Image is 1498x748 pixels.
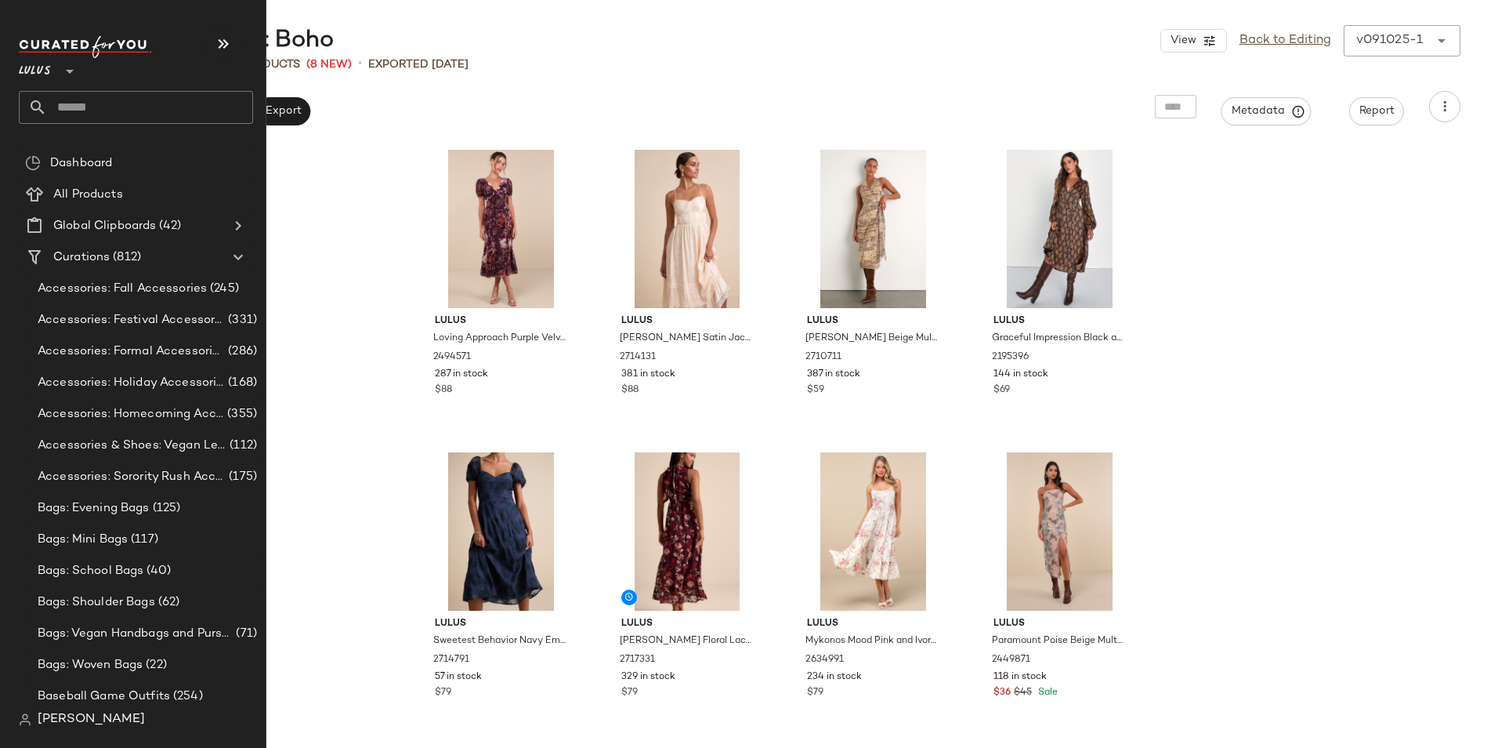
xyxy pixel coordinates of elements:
[433,350,471,365] span: 2494571
[38,374,225,392] span: Accessories: Holiday Accessories
[207,280,239,298] span: (245)
[433,653,469,667] span: 2714791
[433,634,566,648] span: Sweetest Behavior Navy Embroidered Puff Sleeve Midi Dress
[19,36,152,58] img: cfy_white_logo.C9jOOHJF.svg
[19,53,51,82] span: Lulus
[155,594,180,612] span: (62)
[620,653,655,667] span: 2717331
[156,217,181,235] span: (42)
[794,452,952,611] img: 12699701_2634991.jpg
[38,311,225,329] span: Accessories: Festival Accessories
[1359,105,1395,118] span: Report
[807,686,823,700] span: $79
[128,531,158,549] span: (117)
[435,670,482,684] span: 57 in stock
[225,343,257,361] span: (286)
[805,653,844,667] span: 2634991
[993,383,1010,398] span: $69
[435,686,451,700] span: $79
[233,625,257,643] span: (71)
[306,56,352,73] span: (8 New)
[807,670,862,684] span: 234 in stock
[1035,688,1058,698] span: Sale
[993,686,1011,700] span: $36
[225,374,257,392] span: (168)
[150,499,181,517] span: (125)
[19,714,31,726] img: svg%3e
[621,686,638,700] span: $79
[794,150,952,308] img: 2710711_02_front_2025-08-22.jpg
[38,499,150,517] span: Bags: Evening Bags
[1349,97,1404,125] button: Report
[53,186,123,204] span: All Products
[435,383,452,398] span: $88
[25,155,41,171] img: svg%3e
[38,531,128,549] span: Bags: Mini Bags
[620,634,752,648] span: [PERSON_NAME] Floral Lace Tiered Midi Dress
[422,150,580,308] img: 12097401_2494571.jpg
[621,383,639,398] span: $88
[807,368,860,382] span: 387 in stock
[433,332,566,346] span: Loving Approach Purple Velvet Burnout Puff Sleeve Midi Dress
[981,150,1138,308] img: 10548621_2195396.jpg
[993,368,1048,382] span: 144 in stock
[1239,31,1331,50] a: Back to Editing
[38,710,145,729] span: [PERSON_NAME]
[38,688,170,706] span: Baseball Game Outfits
[422,452,580,611] img: 2714791_01_hero_2025-08-13.jpg
[38,625,233,643] span: Bags: Vegan Handbags and Purses
[38,405,224,423] span: Accessories: Homecoming Accessories
[621,617,754,631] span: Lulus
[807,617,939,631] span: Lulus
[805,332,938,346] span: [PERSON_NAME] Beige Multi Boho Print Halter Midi Dress
[110,249,141,267] span: (812)
[53,249,110,267] span: Curations
[1221,97,1312,125] button: Metadata
[170,688,203,706] span: (254)
[992,350,1029,365] span: 2195396
[805,634,938,648] span: Mykonos Mood Pink and Ivory Floral Tie-Strap Tiered Midi Dress
[1160,29,1226,53] button: View
[1356,31,1423,50] div: v091025-1
[992,332,1124,346] span: Graceful Impression Black and Orange Floral Print Midi Dress
[992,653,1030,667] span: 2449871
[621,314,754,329] span: Lulus
[805,350,841,365] span: 2710711
[38,280,207,298] span: Accessories: Fall Accessories
[143,656,167,674] span: (22)
[1014,686,1032,700] span: $45
[993,670,1047,684] span: 118 in stock
[609,452,766,611] img: 2717331_01_hero_2025-09-09.jpg
[38,468,226,486] span: Accessories: Sorority Rush Accessories
[225,311,257,329] span: (331)
[620,350,656,365] span: 2714131
[435,314,567,329] span: Lulus
[143,562,171,580] span: (40)
[264,105,301,118] span: Export
[38,343,225,361] span: Accessories: Formal Accessories
[368,56,469,73] p: Exported [DATE]
[807,314,939,329] span: Lulus
[435,368,488,382] span: 287 in stock
[435,617,567,631] span: Lulus
[1169,34,1196,47] span: View
[620,332,752,346] span: [PERSON_NAME] Satin Jacquard Bustier Midi Dress
[993,314,1126,329] span: Lulus
[992,634,1124,648] span: Paramount Poise Beige Multi Abstract Strapless Mesh Midi Dress
[226,468,257,486] span: (175)
[38,437,226,455] span: Accessories & Shoes: Vegan Leather
[993,617,1126,631] span: Lulus
[50,154,112,172] span: Dashboard
[226,437,257,455] span: (112)
[621,368,675,382] span: 381 in stock
[255,97,310,125] button: Export
[38,562,143,580] span: Bags: School Bags
[53,217,156,235] span: Global Clipboards
[807,383,824,398] span: $59
[358,55,362,74] span: •
[38,594,155,612] span: Bags: Shoulder Bags
[38,656,143,674] span: Bags: Woven Bags
[621,670,675,684] span: 329 in stock
[981,452,1138,611] img: 11834841_2449871.jpg
[224,405,257,423] span: (355)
